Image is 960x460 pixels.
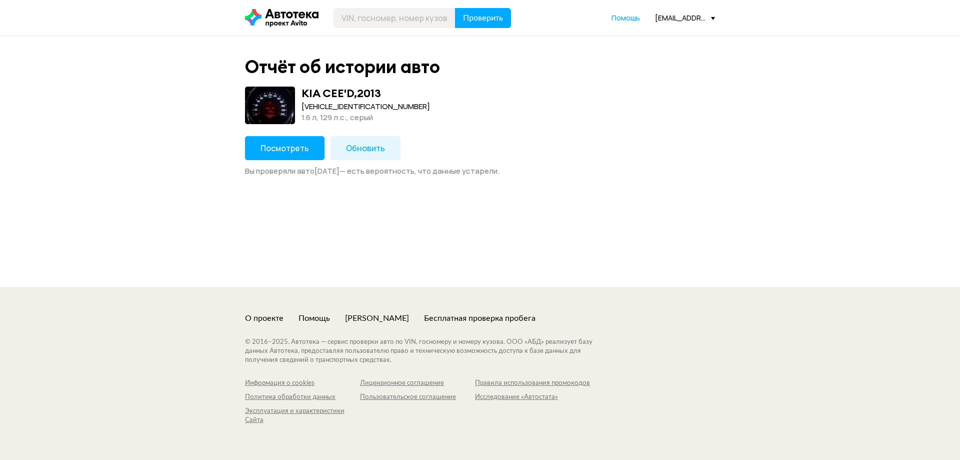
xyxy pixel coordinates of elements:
[611,13,640,23] a: Помощь
[345,313,409,324] a: [PERSON_NAME]
[245,313,283,324] a: О проекте
[301,87,381,100] div: KIA CEE'D , 2013
[360,379,475,388] a: Лицензионное соглашение
[333,8,455,28] input: VIN, госномер, номер кузова
[360,393,475,402] a: Пользовательское соглашение
[245,379,360,388] a: Информация о cookies
[301,101,430,112] div: [VEHICLE_IDENTIFICATION_NUMBER]
[245,407,360,425] a: Эксплуатация и характеристики Сайта
[245,338,612,365] div: © 2016– 2025 . Автотека — сервис проверки авто по VIN, госномеру и номеру кузова. ООО «АБД» реали...
[655,13,715,23] div: [EMAIL_ADDRESS][PERSON_NAME][DOMAIN_NAME]
[260,143,309,154] span: Посмотреть
[475,393,590,402] a: Исследование «Автостата»
[424,313,535,324] a: Бесплатная проверка пробега
[245,136,324,160] button: Посмотреть
[455,8,511,28] button: Проверить
[346,143,385,154] span: Обновить
[330,136,400,160] button: Обновить
[301,112,430,123] div: 1.6 л, 129 л.c., серый
[245,56,440,78] div: Отчёт об истории авто
[475,379,590,388] a: Правила использования промокодов
[463,14,503,22] span: Проверить
[245,166,715,176] div: Вы проверяли авто [DATE] — есть вероятность, что данные устарели.
[245,393,360,402] a: Политика обработки данных
[298,313,330,324] a: Помощь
